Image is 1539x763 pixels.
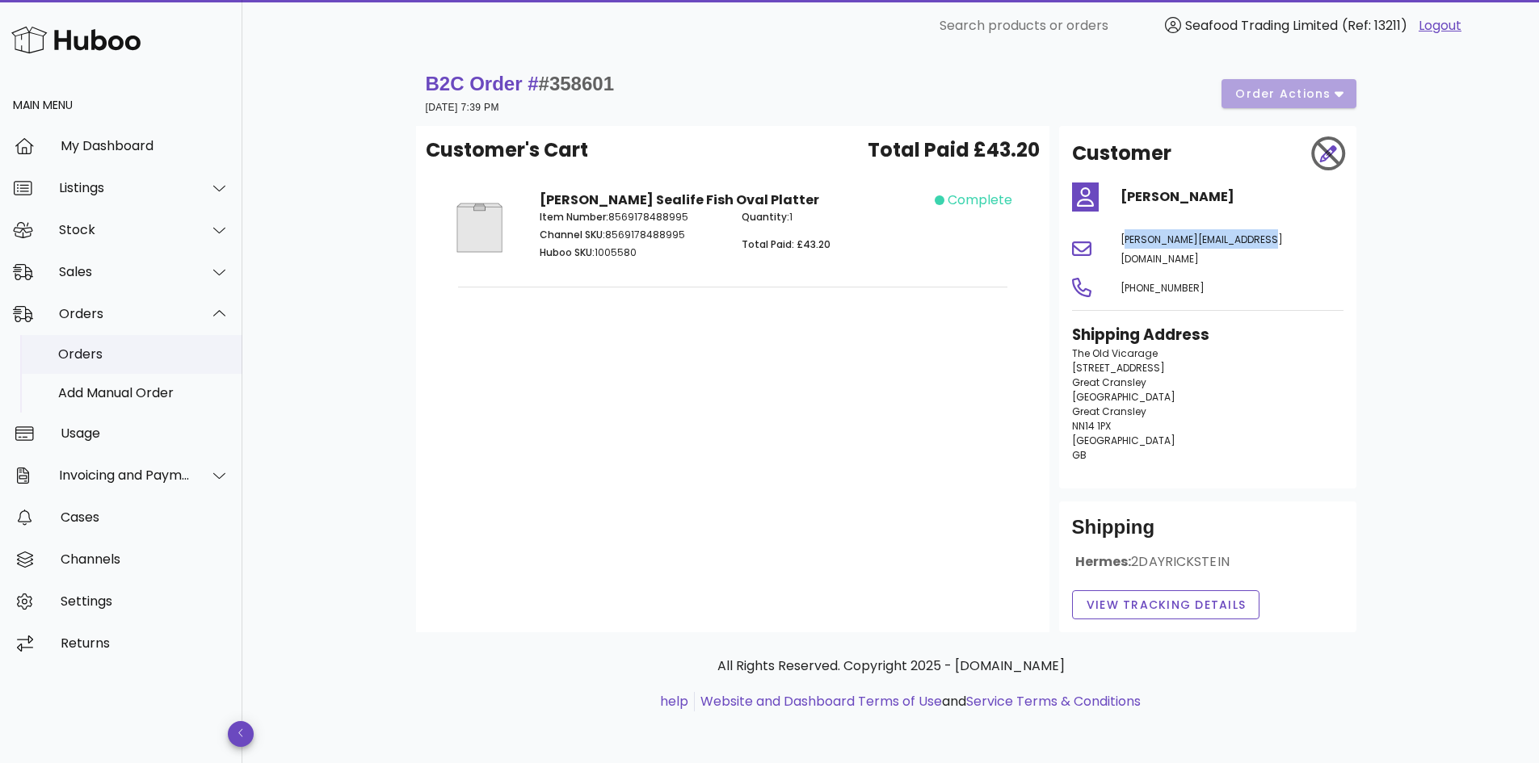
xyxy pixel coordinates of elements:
div: Sales [59,264,191,279]
span: #358601 [539,73,614,94]
span: complete [948,191,1012,210]
span: [GEOGRAPHIC_DATA] [1072,434,1175,447]
p: All Rights Reserved. Copyright 2025 - [DOMAIN_NAME] [429,656,1353,676]
h2: Customer [1072,139,1171,168]
div: Cases [61,509,229,525]
span: Great Cransley [1072,375,1146,389]
span: [PHONE_NUMBER] [1121,281,1205,295]
div: Orders [59,306,191,321]
span: Customer's Cart [426,136,588,165]
div: Stock [59,222,191,237]
img: Product Image [439,191,520,265]
span: Quantity: [742,210,789,224]
span: [STREET_ADDRESS] [1072,361,1165,375]
span: View Tracking details [1086,597,1247,614]
p: 8569178488995 [540,228,723,242]
h3: Shipping Address [1072,324,1343,346]
div: Orders [58,346,229,362]
span: Channel SKU: [540,228,605,241]
a: help [660,692,688,711]
span: 2DAYRICKSTEIN [1131,552,1230,571]
div: Hermes: [1072,553,1343,584]
span: [PERSON_NAME][EMAIL_ADDRESS][DOMAIN_NAME] [1121,233,1283,266]
a: Service Terms & Conditions [966,692,1141,711]
p: 1005580 [540,245,723,260]
div: Add Manual Order [58,385,229,400]
span: GB [1072,448,1087,462]
span: [GEOGRAPHIC_DATA] [1072,390,1175,404]
span: Seafood Trading Limited [1185,16,1338,35]
div: Channels [61,551,229,567]
div: Settings [61,593,229,609]
span: NN14 1PX [1072,419,1111,433]
small: [DATE] 7:39 PM [426,102,499,113]
a: Website and Dashboard Terms of Use [700,692,942,711]
div: Usage [61,426,229,441]
img: Huboo Logo [11,23,141,57]
span: Great Cransley [1072,405,1146,418]
p: 8569178488995 [540,210,723,224]
span: Total Paid: £43.20 [742,237,830,251]
p: 1 [742,210,925,224]
strong: [PERSON_NAME] Sealife Fish Oval Platter [540,191,819,209]
span: The Old Vicarage [1072,346,1158,360]
span: (Ref: 13211) [1342,16,1407,35]
div: Listings [59,180,191,195]
div: My Dashboard [61,138,229,153]
div: Invoicing and Payments [59,467,191,483]
h4: [PERSON_NAME] [1121,187,1343,207]
div: Shipping [1072,514,1343,553]
button: View Tracking details [1072,590,1260,619]
li: and [695,692,1141,711]
strong: B2C Order # [426,73,615,94]
span: Total Paid £43.20 [868,136,1040,165]
div: Returns [61,635,229,651]
a: Logout [1419,16,1461,36]
span: Item Number: [540,210,608,224]
span: Huboo SKU: [540,245,595,259]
